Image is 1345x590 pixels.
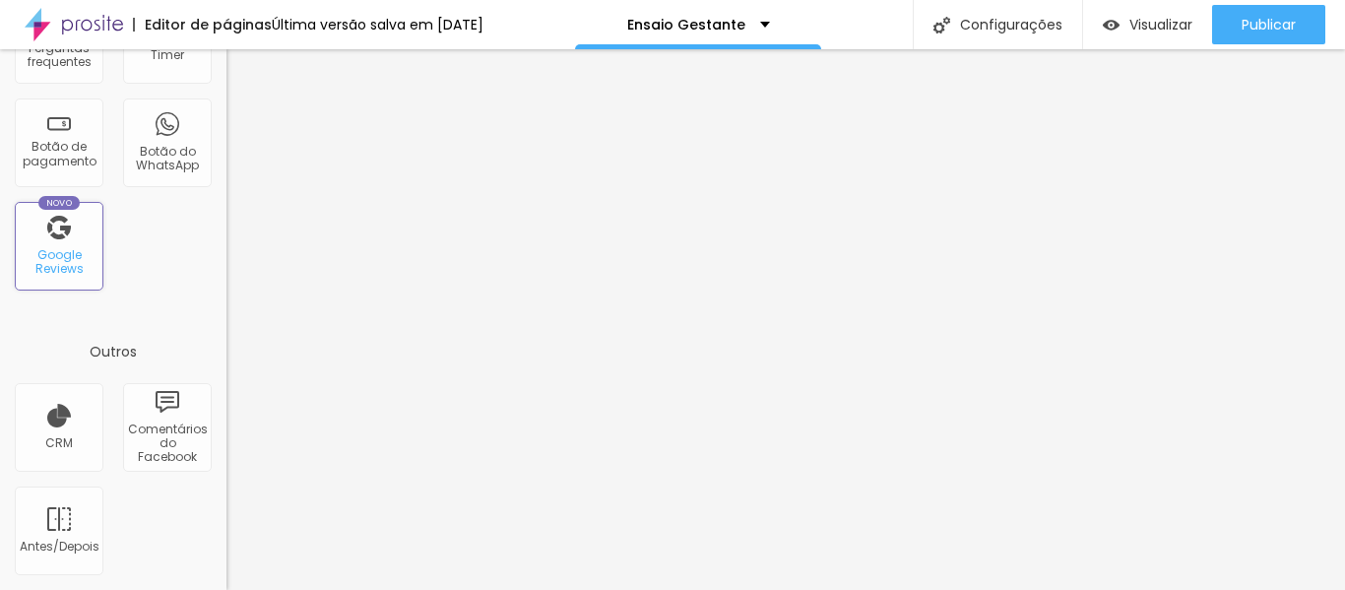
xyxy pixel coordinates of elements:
div: Novo [38,196,81,210]
div: Comentários do Facebook [128,423,206,465]
img: Icone [933,17,950,33]
div: Editor de páginas [133,18,272,32]
button: Publicar [1212,5,1325,44]
span: Visualizar [1129,17,1192,33]
img: view-1.svg [1103,17,1120,33]
div: CRM [45,436,73,450]
div: Timer [151,48,184,62]
iframe: Editor [226,49,1345,590]
div: Última versão salva em [DATE] [272,18,483,32]
div: Botão de pagamento [20,140,97,168]
div: Google Reviews [20,248,97,277]
div: Perguntas frequentes [20,41,97,70]
div: Antes/Depois [20,540,97,554]
div: Botão do WhatsApp [128,145,206,173]
button: Visualizar [1083,5,1212,44]
p: Ensaio Gestante [627,18,745,32]
span: Publicar [1242,17,1296,33]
